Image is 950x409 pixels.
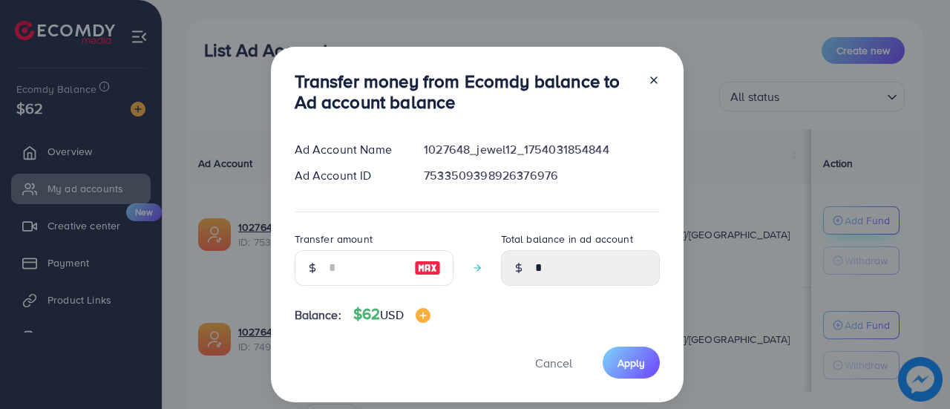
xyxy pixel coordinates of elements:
span: Balance: [295,307,341,324]
label: Total balance in ad account [501,232,633,246]
span: Cancel [535,355,572,371]
span: USD [380,307,403,323]
div: Ad Account Name [283,141,413,158]
label: Transfer amount [295,232,373,246]
span: Apply [617,356,645,370]
h3: Transfer money from Ecomdy balance to Ad account balance [295,71,636,114]
button: Apply [603,347,660,379]
img: image [416,308,430,323]
div: 7533509398926376976 [412,167,671,184]
div: 1027648_jewel12_1754031854844 [412,141,671,158]
div: Ad Account ID [283,167,413,184]
img: image [414,259,441,277]
button: Cancel [517,347,591,379]
h4: $62 [353,305,430,324]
